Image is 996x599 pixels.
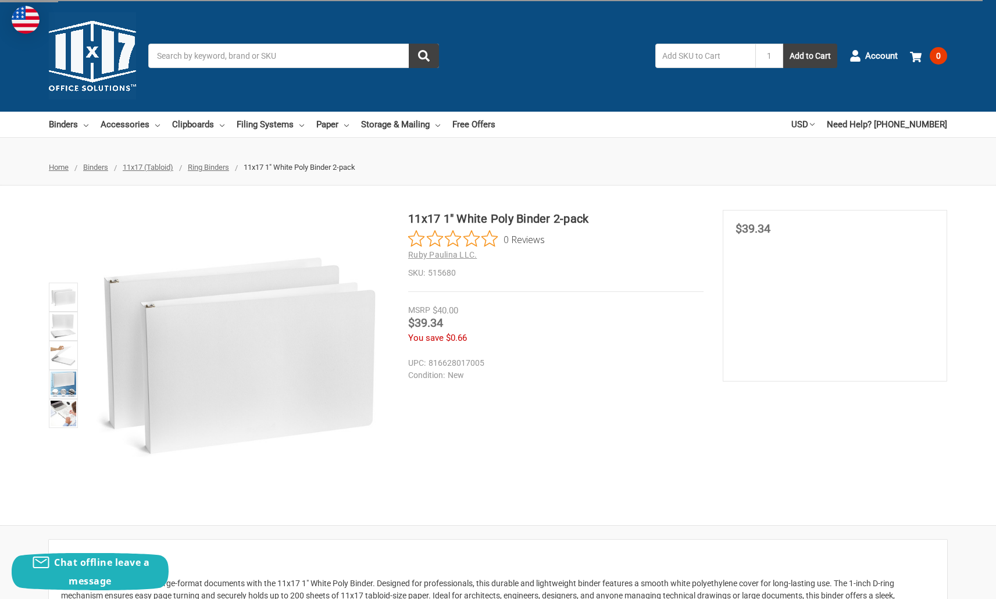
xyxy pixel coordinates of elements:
[148,44,439,68] input: Search by keyword, brand or SKU
[49,12,136,99] img: 11x17.com
[51,372,76,397] img: 11x17 1" White Poly Binder 2-pack
[408,250,477,259] a: Ruby Paulina LLC.
[92,210,383,501] img: 11x17 1" White Poly Binder 2-pack
[244,163,355,172] span: 11x17 1" White Poly Binder 2-pack
[783,44,837,68] button: Add to Cart
[408,357,426,369] dt: UPC:
[452,112,495,137] a: Free Offers
[433,305,458,316] span: $40.00
[408,357,698,369] dd: 816628017005
[408,210,704,227] h1: 11x17 1" White Poly Binder 2-pack
[446,333,467,343] span: $0.66
[54,556,149,587] span: Chat offline leave a message
[736,222,770,236] span: $39.34
[408,316,443,330] span: $39.34
[51,343,76,368] img: 11x17 white poly binder with a durable cover, shown open and closed for detailed view.
[49,112,88,137] a: Binders
[408,267,704,279] dd: 515680
[61,552,935,569] h2: Description
[900,568,996,599] iframe: Google Customer Reviews
[408,304,430,316] div: MSRP
[83,163,108,172] a: Binders
[12,6,40,34] img: duty and tax information for United States
[12,553,169,590] button: Chat offline leave a message
[408,267,425,279] dt: SKU:
[49,163,69,172] a: Home
[910,41,947,71] a: 0
[408,369,698,381] dd: New
[237,112,304,137] a: Filing Systems
[827,112,947,137] a: Need Help? [PHONE_NUMBER]
[188,163,229,172] a: Ring Binders
[123,163,173,172] a: 11x17 (Tabloid)
[51,401,76,426] img: 11x17 1" White Poly Binder 2-pack
[408,369,445,381] dt: Condition:
[101,112,160,137] a: Accessories
[361,112,440,137] a: Storage & Mailing
[865,49,898,63] span: Account
[930,47,947,65] span: 0
[655,44,755,68] input: Add SKU to Cart
[849,41,898,71] a: Account
[51,284,76,310] img: 11x17 1" White Poly Binder 2-pack
[408,230,545,248] button: Rated 0 out of 5 stars from 0 reviews. Jump to reviews.
[51,313,76,339] img: 11x17 1" White Poly Binder 2-pack
[504,230,545,248] span: 0 Reviews
[408,333,444,343] span: You save
[172,112,224,137] a: Clipboards
[316,112,349,137] a: Paper
[791,112,815,137] a: USD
